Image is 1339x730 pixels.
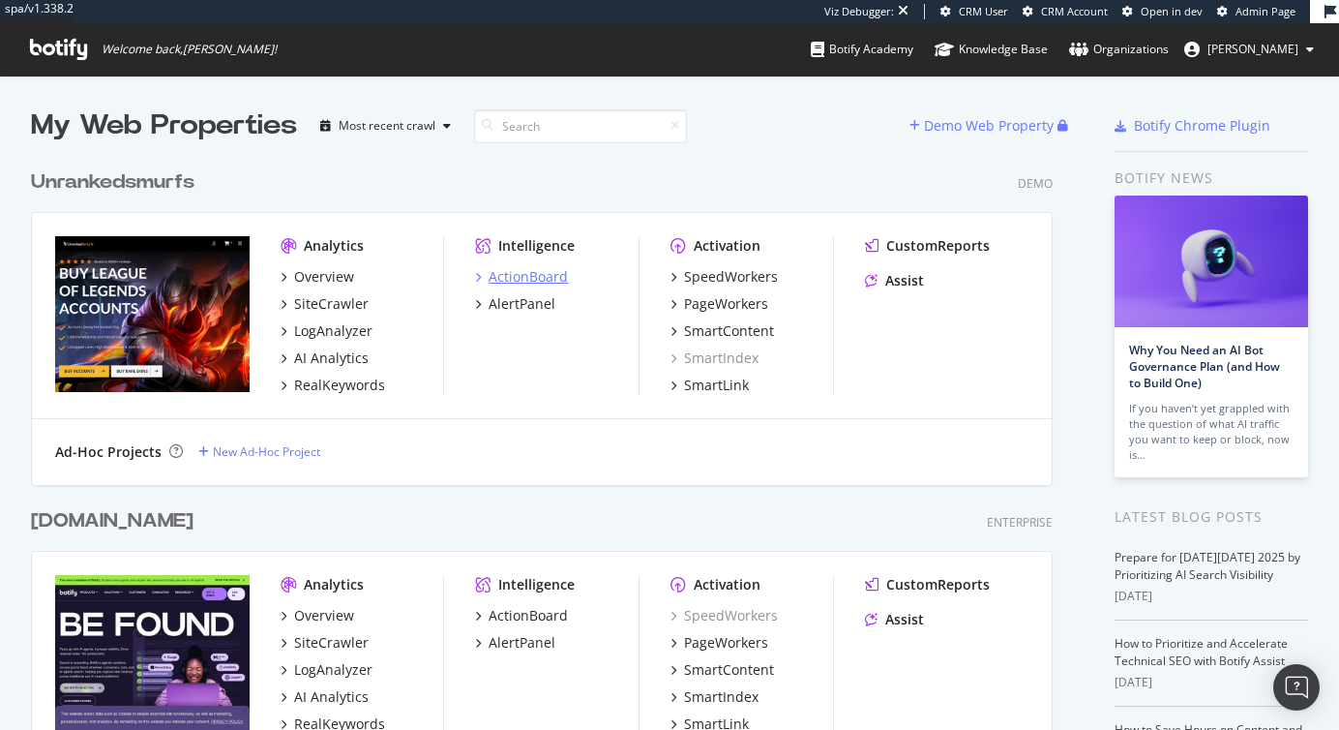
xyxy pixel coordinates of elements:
div: SmartLink [684,376,749,395]
a: CustomReports [865,575,990,594]
div: Unrankedsmurfs [31,168,194,197]
a: New Ad-Hoc Project [198,443,320,460]
div: My Web Properties [31,106,297,145]
div: Open Intercom Messenger [1273,664,1320,711]
span: CRM User [959,4,1008,18]
a: Overview [281,606,354,625]
button: Most recent crawl [312,110,459,141]
a: Prepare for [DATE][DATE] 2025 by Prioritizing AI Search Visibility [1115,549,1300,583]
img: Why You Need an AI Bot Governance Plan (and How to Build One) [1115,196,1308,327]
a: AlertPanel [475,294,555,314]
a: SpeedWorkers [670,267,778,287]
div: Botify Academy [811,40,913,59]
button: [PERSON_NAME] [1169,34,1329,65]
div: Latest Blog Posts [1115,506,1308,528]
a: SmartContent [670,321,774,341]
div: Overview [294,267,354,287]
div: Activation [694,575,760,594]
div: CustomReports [886,236,990,256]
button: Demo Web Property [909,110,1057,141]
div: Organizations [1069,40,1169,59]
div: CustomReports [886,575,990,594]
span: Admin Page [1235,4,1295,18]
div: Intelligence [498,575,575,594]
img: Unrankedsmurfs [55,236,250,392]
div: Most recent crawl [339,120,435,132]
div: SpeedWorkers [684,267,778,287]
div: SmartContent [684,660,774,680]
a: [DOMAIN_NAME] [31,507,201,535]
a: SmartLink [670,376,749,395]
a: Botify Chrome Plugin [1115,116,1270,136]
div: [DOMAIN_NAME] [31,507,193,535]
div: ActionBoard [489,267,568,287]
a: Organizations [1069,23,1169,76]
a: LogAnalyzer [281,660,372,680]
div: If you haven’t yet grappled with the question of what AI traffic you want to keep or block, now is… [1129,401,1294,463]
div: Intelligence [498,236,575,256]
div: Assist [885,271,924,290]
div: Activation [694,236,760,256]
div: Assist [885,610,924,629]
a: Assist [865,271,924,290]
div: Analytics [304,236,364,256]
a: Knowledge Base [935,23,1048,76]
a: Admin Page [1217,4,1295,19]
span: Open in dev [1141,4,1203,18]
a: ActionBoard [475,606,568,625]
div: AI Analytics [294,687,369,707]
a: CustomReports [865,236,990,256]
span: susana [1207,41,1298,57]
div: LogAnalyzer [294,660,372,680]
a: SiteCrawler [281,633,369,653]
div: [DATE] [1115,674,1308,691]
div: Demo [1018,175,1053,192]
a: CRM User [940,4,1008,19]
div: PageWorkers [684,633,768,653]
div: [DATE] [1115,588,1308,605]
div: AlertPanel [489,294,555,314]
div: ActionBoard [489,606,568,625]
div: SmartIndex [684,687,759,707]
a: AI Analytics [281,349,369,368]
div: Overview [294,606,354,625]
a: SpeedWorkers [670,606,778,625]
a: SiteCrawler [281,294,369,314]
a: Why You Need an AI Bot Governance Plan (and How to Build One) [1129,342,1280,391]
div: Analytics [304,575,364,594]
a: AI Analytics [281,687,369,707]
div: Botify Chrome Plugin [1134,116,1270,136]
a: AlertPanel [475,633,555,653]
div: AI Analytics [294,349,369,368]
a: PageWorkers [670,294,768,314]
a: Unrankedsmurfs [31,168,202,197]
a: Demo Web Property [909,117,1057,134]
a: SmartIndex [670,349,759,368]
a: RealKeywords [281,376,385,395]
div: SmartContent [684,321,774,341]
div: Enterprise [987,514,1053,531]
span: Welcome back, [PERSON_NAME] ! [102,42,277,57]
input: Search [474,109,687,143]
a: SmartContent [670,660,774,680]
div: PageWorkers [684,294,768,314]
span: CRM Account [1041,4,1108,18]
div: Botify news [1115,167,1308,189]
div: AlertPanel [489,633,555,653]
a: ActionBoard [475,267,568,287]
div: Ad-Hoc Projects [55,442,162,462]
a: Botify Academy [811,23,913,76]
a: PageWorkers [670,633,768,653]
a: Open in dev [1122,4,1203,19]
a: CRM Account [1023,4,1108,19]
div: Viz Debugger: [824,4,894,19]
div: Knowledge Base [935,40,1048,59]
div: New Ad-Hoc Project [213,443,320,460]
div: RealKeywords [294,376,385,395]
a: SmartIndex [670,687,759,707]
a: LogAnalyzer [281,321,372,341]
div: Demo Web Property [924,116,1054,136]
div: LogAnalyzer [294,321,372,341]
